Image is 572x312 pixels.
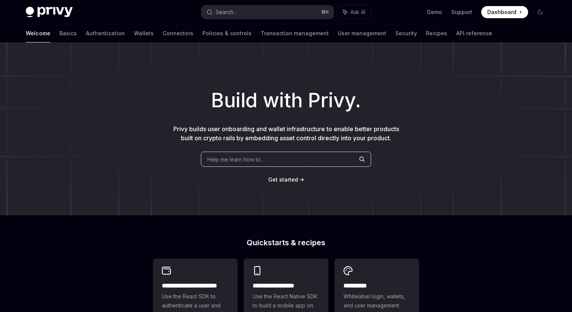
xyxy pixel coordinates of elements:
a: API reference [456,24,492,42]
button: Ask AI [337,5,371,19]
h2: Quickstarts & recipes [153,239,419,246]
a: Basics [59,24,77,42]
a: User management [338,24,386,42]
a: Demo [427,8,442,16]
a: Authentication [86,24,125,42]
span: Ask AI [350,8,365,16]
span: Get started [268,176,298,183]
a: Connectors [163,24,193,42]
a: Transaction management [261,24,329,42]
h1: Build with Privy. [12,86,560,115]
button: Search...⌘K [201,5,334,19]
a: Recipes [426,24,447,42]
a: Get started [268,176,298,183]
div: Search... [216,8,237,17]
span: Dashboard [487,8,516,16]
img: dark logo [26,7,73,17]
a: Welcome [26,24,50,42]
a: Dashboard [481,6,528,18]
a: Security [395,24,417,42]
a: Support [451,8,472,16]
span: Help me learn how to… [207,155,265,163]
a: Wallets [134,24,154,42]
a: Policies & controls [202,24,252,42]
span: Privy builds user onboarding and wallet infrastructure to enable better products built on crypto ... [173,125,399,142]
button: Toggle dark mode [534,6,546,18]
span: ⌘ K [321,9,329,15]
